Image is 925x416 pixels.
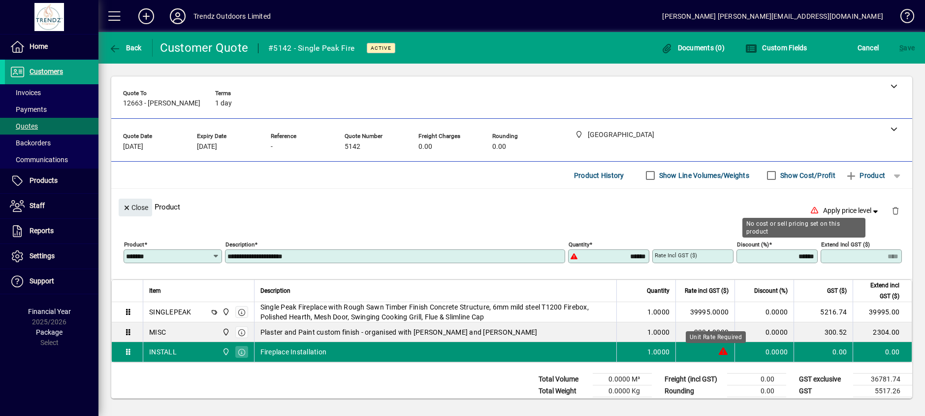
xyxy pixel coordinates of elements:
label: Show Line Volumes/Weights [657,171,749,180]
div: No cost or sell pricing set on this product [742,218,865,238]
td: GST exclusive [794,374,853,385]
span: Settings [30,252,55,260]
button: Profile [162,7,193,25]
span: New Plymouth [220,307,231,317]
td: GST [794,385,853,397]
div: Customer Quote [160,40,249,56]
a: Backorders [5,135,98,151]
span: Product History [574,168,624,183]
span: 0.00 [418,143,432,151]
span: Payments [10,105,47,113]
td: 0.00 [727,385,786,397]
button: Product History [570,167,628,184]
span: Reports [30,227,54,235]
span: Discount (%) [754,285,788,296]
span: Custom Fields [745,44,807,52]
span: Quantity [647,285,670,296]
span: 1.0000 [647,347,670,357]
td: 42299.00 [853,397,912,410]
span: 5142 [345,143,360,151]
td: GST inclusive [794,397,853,410]
td: 300.52 [794,322,853,342]
span: Product [845,168,885,183]
a: Products [5,169,98,193]
span: Products [30,176,58,184]
button: Delete [884,199,907,222]
td: 0.00 [853,342,912,362]
span: Communications [10,156,68,164]
span: ave [899,40,915,56]
span: Back [109,44,142,52]
app-page-header-button: Delete [884,206,907,215]
td: 0.0000 [734,342,794,362]
td: 2304.00 [853,322,912,342]
td: Rounding [660,385,727,397]
span: Financial Year [28,308,71,315]
span: Rate incl GST ($) [685,285,729,296]
span: New Plymouth [220,347,231,357]
span: - [271,143,273,151]
span: Documents (0) [661,44,725,52]
td: 5517.26 [853,385,912,397]
button: Save [897,39,917,57]
span: 1 day [215,100,232,107]
mat-label: Description [225,241,255,248]
a: Invoices [5,84,98,101]
td: 0.00 [727,374,786,385]
a: Quotes [5,118,98,135]
span: Apply price level [823,206,880,216]
td: 36781.74 [853,374,912,385]
button: Apply price level [819,202,884,220]
a: Settings [5,244,98,269]
td: 0.0000 M³ [593,374,652,385]
span: GST ($) [827,285,847,296]
span: Invoices [10,89,41,97]
button: Add [130,7,162,25]
td: Total Volume [534,374,593,385]
span: Backorders [10,139,51,147]
button: Close [119,199,152,216]
a: Support [5,269,98,294]
td: 0.0000 [734,322,794,342]
span: Package [36,328,63,336]
div: Unit Rate Required [686,331,746,343]
app-page-header-button: Close [116,203,155,211]
div: 39995.0000 [682,307,729,317]
button: Custom Fields [743,39,810,57]
span: Active [371,45,391,51]
td: 39995.00 [853,302,912,322]
div: INSTALL [149,347,177,357]
label: Show Cost/Profit [778,171,835,180]
mat-label: Extend incl GST ($) [821,241,870,248]
span: New Plymouth [220,327,231,338]
span: 1.0000 [647,307,670,317]
span: Fireplace Installation [260,347,327,357]
mat-label: Rate incl GST ($) [655,252,697,259]
div: SINGLEPEAK [149,307,191,317]
a: Payments [5,101,98,118]
div: Trendz Outdoors Limited [193,8,271,24]
span: Extend incl GST ($) [859,280,899,302]
span: Quotes [10,122,38,130]
td: 0.0000 [734,302,794,322]
span: Support [30,277,54,285]
td: 5216.74 [794,302,853,322]
a: Reports [5,219,98,243]
span: Plaster and Paint custom finish - organised with [PERSON_NAME] and [PERSON_NAME] [260,327,538,337]
span: Staff [30,202,45,209]
td: Freight (incl GST) [660,374,727,385]
a: Staff [5,194,98,218]
span: 0.00 [492,143,506,151]
span: Customers [30,68,63,75]
span: [DATE] [197,143,217,151]
mat-label: Quantity [569,241,589,248]
button: Documents (0) [658,39,727,57]
button: Cancel [855,39,882,57]
span: [DATE] [123,143,143,151]
span: Item [149,285,161,296]
span: S [899,44,903,52]
span: Home [30,42,48,50]
span: Close [123,200,148,216]
td: Total Weight [534,385,593,397]
a: Home [5,35,98,59]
